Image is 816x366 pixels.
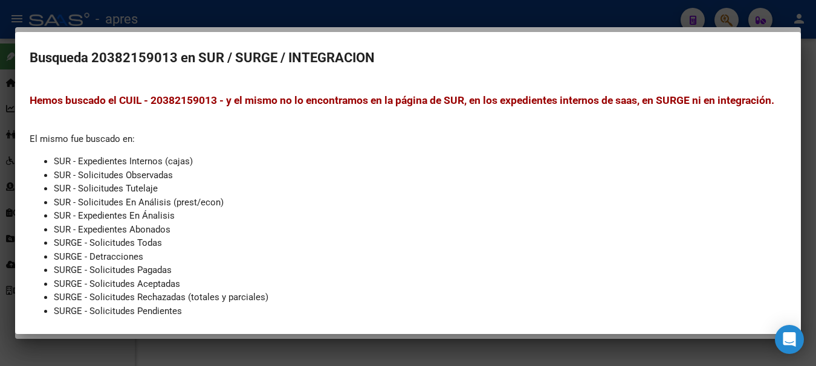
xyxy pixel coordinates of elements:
[54,304,786,318] li: SURGE - Solicitudes Pendientes
[54,318,786,332] li: SURGE - Borradores
[30,47,786,69] h2: Busqueda 20382159013 en SUR / SURGE / INTEGRACION
[54,196,786,210] li: SUR - Solicitudes En Análisis (prest/econ)
[54,277,786,291] li: SURGE - Solicitudes Aceptadas
[54,223,786,237] li: SUR - Expedientes Abonados
[54,155,786,169] li: SUR - Expedientes Internos (cajas)
[30,94,774,106] span: Hemos buscado el CUIL - 20382159013 - y el mismo no lo encontramos en la página de SUR, en los ex...
[775,325,804,354] div: Open Intercom Messenger
[54,291,786,304] li: SURGE - Solicitudes Rechazadas (totales y parciales)
[54,236,786,250] li: SURGE - Solicitudes Todas
[54,250,786,264] li: SURGE - Detracciones
[54,182,786,196] li: SUR - Solicitudes Tutelaje
[54,169,786,182] li: SUR - Solicitudes Observadas
[54,263,786,277] li: SURGE - Solicitudes Pagadas
[54,209,786,223] li: SUR - Expedientes En Ánalisis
